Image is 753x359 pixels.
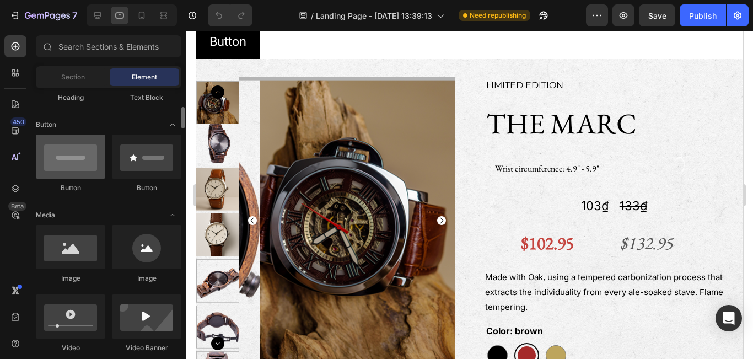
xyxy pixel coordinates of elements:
[639,4,675,26] button: Save
[36,274,105,283] div: Image
[15,306,28,319] button: Carousel Next Arrow
[289,73,547,112] h2: THE MARC
[36,343,105,353] div: Video
[164,116,181,133] span: Toggle open
[290,197,412,229] p: $102.95
[36,93,105,103] div: Heading
[289,292,348,308] legend: Color: brown
[164,206,181,224] span: Toggle open
[4,4,82,26] button: 7
[290,47,546,63] p: LIMITED EDITION
[470,10,526,20] span: Need republishing
[112,93,181,103] div: Text Block
[112,343,181,353] div: Video Banner
[132,72,157,82] span: Element
[680,4,726,26] button: Publish
[112,274,181,283] div: Image
[689,10,717,22] div: Publish
[422,163,547,187] div: 133₫
[36,120,56,130] span: Button
[196,31,743,359] iframe: Design area
[36,183,105,193] div: Button
[423,197,546,229] p: $132.95
[15,55,28,68] button: Carousel Back Arrow
[36,210,55,220] span: Media
[299,131,537,144] p: Wrist circumference: 4.9" - 5.9"
[648,11,666,20] span: Save
[112,183,181,193] div: Button
[289,241,527,281] span: Made with Oak, using a tempered carbonization process that extracts the individuality from every ...
[36,35,181,57] input: Search Sections & Elements
[289,163,413,187] div: 103₫
[61,72,85,82] span: Section
[8,202,26,211] div: Beta
[311,10,314,22] span: /
[716,305,742,331] div: Open Intercom Messenger
[316,10,432,22] span: Landing Page - [DATE] 13:39:13
[208,4,252,26] div: Undo/Redo
[72,9,77,22] p: 7
[241,185,250,194] button: Carousel Next Arrow
[10,117,26,126] div: 450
